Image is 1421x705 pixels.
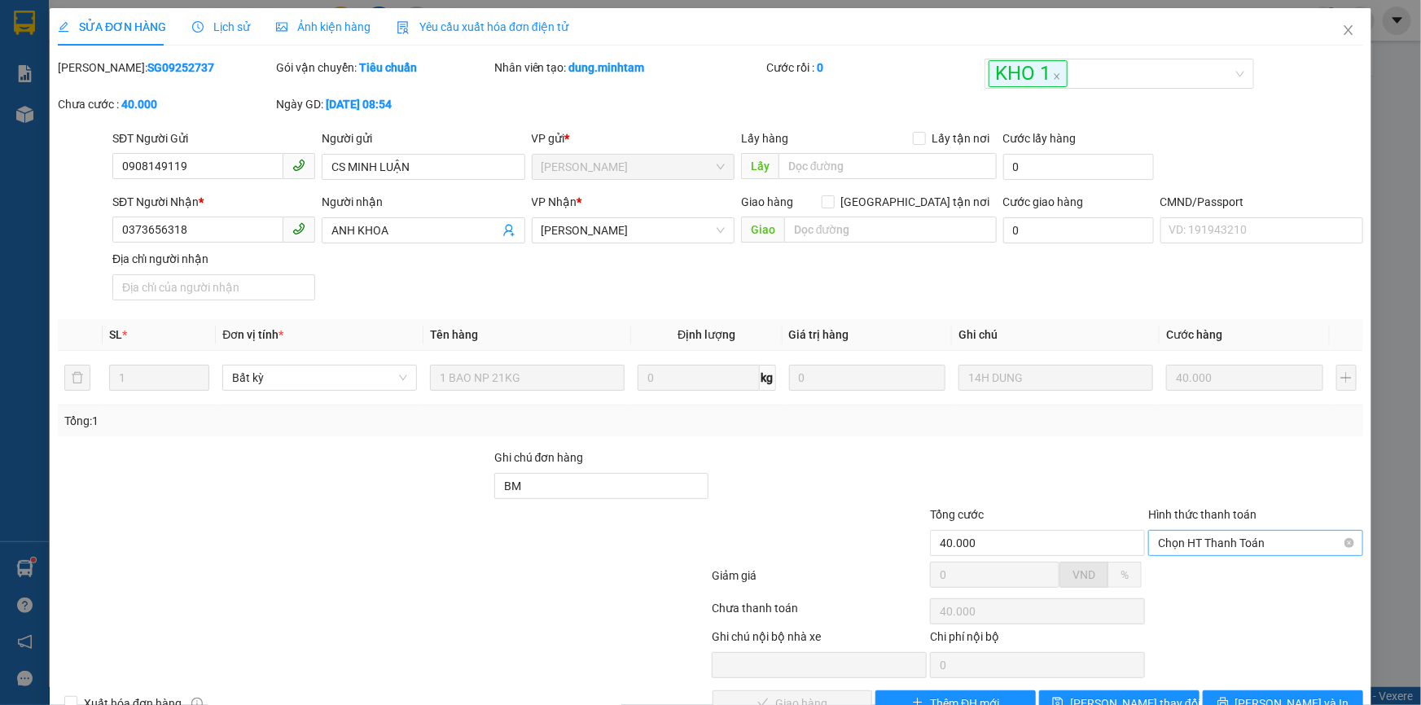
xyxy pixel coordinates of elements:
input: Địa chỉ của người nhận [112,274,315,300]
span: Lấy hàng [741,132,788,145]
label: Ghi chú đơn hàng [494,451,584,464]
div: SĐT Người Gửi [112,129,315,147]
span: edit [58,21,69,33]
div: Cước rồi : [766,59,981,77]
input: VD: Bàn, Ghế [430,365,625,391]
div: Ngày GD: [276,95,491,113]
span: close [1342,24,1355,37]
span: Giao hàng [741,195,793,208]
input: Ghi chú đơn hàng [494,473,709,499]
span: Chọn HT Thanh Toán [1158,531,1353,555]
b: Tiêu chuẩn [359,61,417,74]
div: Chi phí nội bộ [930,628,1145,652]
input: Cước giao hàng [1003,217,1154,243]
input: 0 [1166,365,1323,391]
span: [GEOGRAPHIC_DATA] tận nơi [835,193,997,211]
span: VND [1072,568,1095,581]
span: Định lượng [678,328,735,341]
div: Tổng: 1 [64,412,549,430]
div: [PERSON_NAME] [156,14,329,33]
div: Gói vận chuyển: [276,59,491,77]
span: SỬA ĐƠN HÀNG [58,20,166,33]
div: Chưa thanh toán [711,599,929,628]
button: plus [1336,365,1357,391]
input: Dọc đường [784,217,997,243]
span: Giao [741,217,784,243]
div: VP gửi [532,129,735,147]
div: Người nhận [322,193,524,211]
label: Cước giao hàng [1003,195,1084,208]
span: KHO 1 [989,60,1068,87]
b: 0 [817,61,823,74]
span: Yêu cầu xuất hóa đơn điện tử [397,20,568,33]
div: PHÚC [156,33,329,53]
span: Chưa [PERSON_NAME] : [153,103,268,141]
div: [PERSON_NAME] [14,14,144,50]
img: icon [397,21,410,34]
span: clock-circle [192,21,204,33]
span: phone [292,159,305,172]
span: picture [276,21,287,33]
div: SĐT Người Nhận [112,193,315,211]
div: Ghi chú nội bộ nhà xe [712,628,927,652]
input: Cước lấy hàng [1003,154,1154,180]
div: Người gửi [322,129,524,147]
span: close-circle [1344,538,1354,548]
div: Nhân viên tạo: [494,59,764,77]
b: 40.000 [121,98,157,111]
span: Ngã Tư Huyện [542,218,725,243]
input: Ghi Chú [958,365,1153,391]
span: Lấy tận nơi [926,129,997,147]
div: CMND/Passport [1160,193,1363,211]
span: Gửi: [14,14,39,31]
span: Cước hàng [1166,328,1222,341]
input: Dọc đường [778,153,997,179]
span: Ảnh kiện hàng [276,20,371,33]
b: [DATE] 08:54 [326,98,392,111]
div: DIỆP [14,50,144,70]
div: [PERSON_NAME]: [58,59,273,77]
span: Giá trị hàng [789,328,849,341]
span: Tên hàng [430,328,478,341]
span: Hồ Chí Minh [542,155,725,179]
button: Close [1326,8,1371,54]
input: 0 [789,365,946,391]
b: dung.minhtam [569,61,645,74]
button: delete [64,365,90,391]
label: Cước lấy hàng [1003,132,1077,145]
div: Chưa cước : [58,95,273,113]
div: Địa chỉ người nhận [112,250,315,268]
label: Hình thức thanh toán [1148,508,1257,521]
span: user-add [502,224,515,237]
b: SG09252737 [147,61,214,74]
span: Lịch sử [192,20,250,33]
th: Ghi chú [952,319,1160,351]
span: % [1121,568,1129,581]
span: kg [760,365,776,391]
div: Giảm giá [711,567,929,595]
span: close [1053,72,1061,81]
span: Bất kỳ [232,366,407,390]
span: SL [109,328,122,341]
span: Nhận: [156,15,195,33]
span: Tổng cước [930,508,984,521]
span: VP Nhận [532,195,577,208]
span: Lấy [741,153,778,179]
span: Đơn vị tính [222,328,283,341]
div: 60.000 [153,103,331,142]
span: phone [292,222,305,235]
